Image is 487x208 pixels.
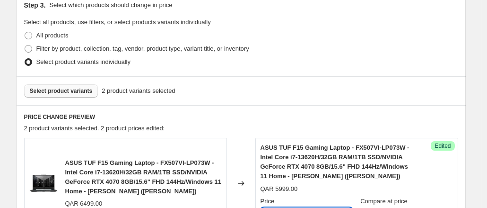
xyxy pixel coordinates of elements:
h2: Step 3. [24,0,46,10]
p: Select which products should change in price [49,0,172,10]
span: All products [36,32,69,39]
span: ASUS TUF F15 Gaming Laptop - FX507VI-LP073W - Intel Core i7-13620H/32GB RAM/1TB SSD/NVIDIA GeForc... [261,144,409,180]
div: QAR 5999.00 [261,184,298,194]
h6: PRICE CHANGE PREVIEW [24,113,458,121]
span: Select product variants individually [36,58,130,65]
span: Filter by product, collection, tag, vendor, product type, variant title, or inventory [36,45,249,52]
span: Price [261,198,275,205]
span: Compare at price [360,198,408,205]
span: 2 product variants selected. 2 product prices edited: [24,125,165,132]
span: 2 product variants selected [102,86,175,96]
button: Select product variants [24,84,98,98]
span: ASUS TUF F15 Gaming Laptop - FX507VI-LP073W - Intel Core i7-13620H/32GB RAM/1TB SSD/NVIDIA GeForc... [65,159,221,195]
span: Select all products, use filters, or select products variants individually [24,18,211,26]
span: Select product variants [30,87,93,95]
img: FX506HE-HN018W_0800f16b-67bc-44be-ad6d-b82b2e4ce7e4_80x.jpg [29,169,58,198]
span: Edited [435,142,451,150]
